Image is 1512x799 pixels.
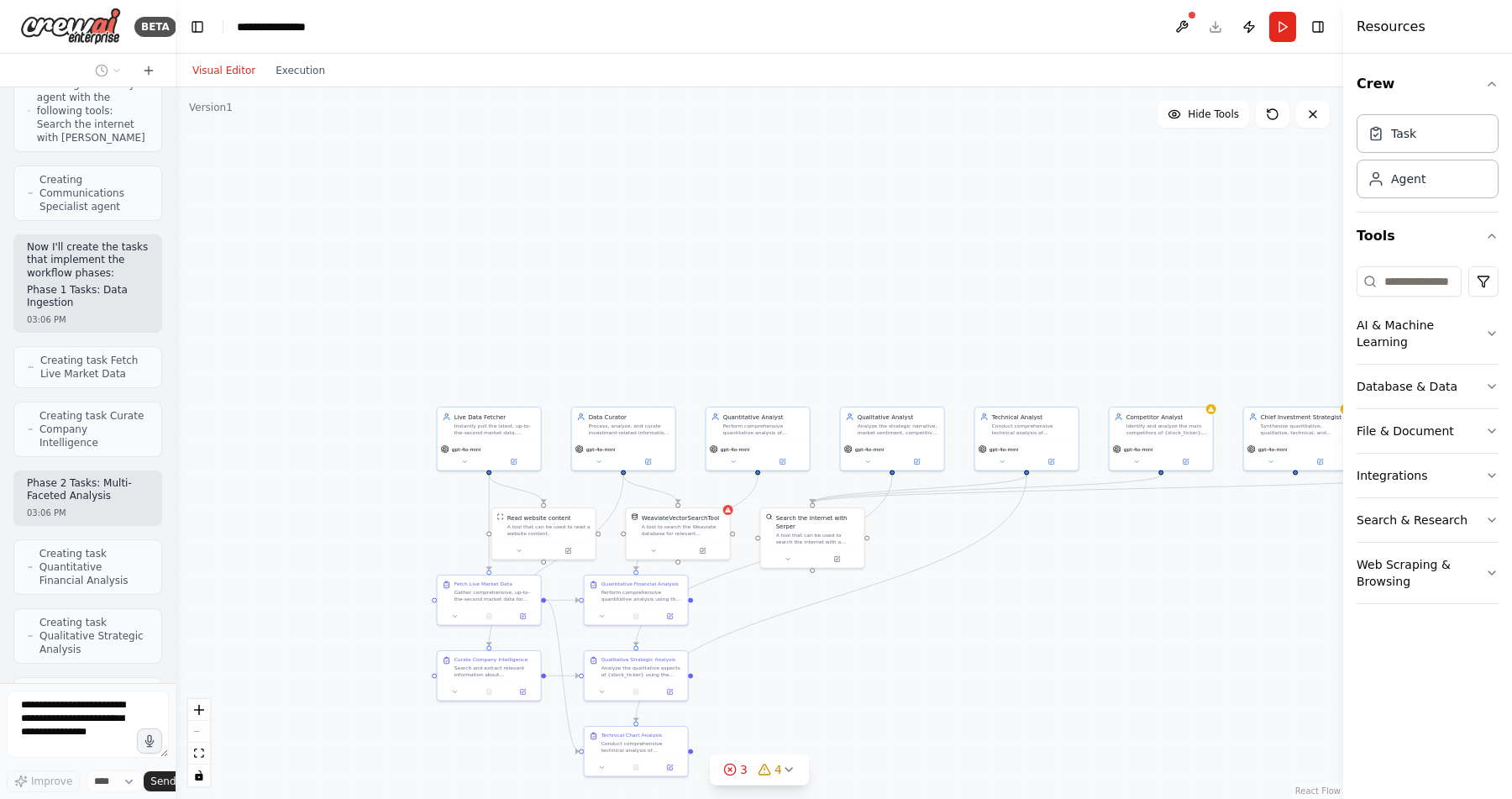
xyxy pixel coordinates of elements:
span: gpt-4o-mini [452,446,481,453]
button: Send [144,771,196,791]
button: Hide right sidebar [1306,15,1330,39]
button: Open in side panel [655,763,684,773]
div: Tools [1357,260,1499,618]
div: WeaviateVectorSearchToolWeaviateVectorSearchToolA tool to search the Weaviate database for releva... [626,507,731,560]
g: Edge from 2fb6e526-0dd2-43fc-9eee-d510166fba5a to 6f90ec4b-de2f-4969-abc9-e0a26e448f23 [485,476,627,646]
div: Technical AnalystConduct comprehensive technical analysis of {stock_ticker} including chart patte... [974,407,1079,471]
g: Edge from 327c5101-754a-4b4e-83c5-a8b2dc4bc4cb to 11ad3d9e-5d84-4ae7-bc71-d03311654a85 [808,476,1165,503]
button: Tools [1357,213,1499,260]
div: Competitor AnalystIdentify and analyze the main competitors of {stock_ticker}, evaluating their s... [1109,407,1214,471]
span: Creating task Quantitative Financial Analysis [39,547,148,587]
div: Quantitative Financial Analysis [601,581,679,587]
div: Technical Chart AnalysisConduct comprehensive technical analysis of {stock_ticker} focusing on pr... [584,726,689,777]
div: Live Data Fetcher [454,413,536,421]
div: Qualitative Strategic AnalysisAnalyze the qualitative aspects of {stock_ticker} using the curated... [584,650,689,702]
div: Gather comprehensive, up-to-the-second market data for {stock_ticker}. This includes current stoc... [454,589,536,602]
button: Start a new chat [135,60,162,81]
span: Hide Tools [1188,108,1239,121]
button: Crew [1357,60,1499,108]
div: Crew [1357,108,1499,212]
h2: Phase 1 Tasks: Data Ingestion [27,284,149,310]
span: gpt-4o-mini [586,446,616,453]
div: ScrapeWebsiteToolRead website contentA tool that can be used to read a website content. [491,507,596,560]
img: SerperDevTool [766,513,773,520]
div: Data CuratorProcess, analyze, and curate investment-related information for {stock_ticker} from o... [571,407,676,471]
button: 34 [710,754,809,786]
img: ScrapeWebsiteTool [497,513,504,520]
div: Chief Investment StrategistSynthesize quantitative, qualitative, technical, and competitive analy... [1243,407,1348,471]
h4: Resources [1357,17,1425,37]
button: Web Scraping & Browsing [1357,543,1499,603]
div: Instantly pull the latest, up-to-the-second market data, financial metrics, and real-time stock i... [454,423,536,436]
div: Qualitative Strategic Analysis [601,656,675,663]
button: Database & Data [1357,365,1499,408]
button: Open in side panel [1027,457,1075,467]
g: Edge from 3fd1f71c-63fe-469c-9b6e-77c06fe5a87e to 4ad20d37-a893-46e8-909b-f6607f1fb327 [632,476,1031,722]
span: Creating Communications Specialist agent [39,173,148,213]
div: Fetch Live Market Data [454,581,512,587]
g: Edge from 94e132f7-8a26-4607-9c1c-3af85fb2aa63 to 0dbce1f8-0bab-46ae-b414-64098855ae00 [632,476,896,646]
span: gpt-4o-mini [855,446,885,453]
g: Edge from 6f90ec4b-de2f-4969-abc9-e0a26e448f23 to 0dbce1f8-0bab-46ae-b414-64098855ae00 [546,671,579,680]
button: Hide Tools [1158,101,1249,128]
button: Open in side panel [655,687,684,697]
div: Conduct comprehensive technical analysis of {stock_ticker} focusing on price patterns, trend anal... [601,740,683,754]
div: Quantitative AnalystPerform comprehensive quantitative analysis of {stock_ticker} focusing on fin... [706,407,811,471]
button: toggle interactivity [188,765,210,786]
button: No output available [471,612,507,622]
span: Creating task Curate Company Intelligence [39,409,148,449]
div: Curate Company Intelligence [454,656,528,663]
div: Chief Investment Strategist [1261,413,1342,421]
nav: breadcrumb [237,18,323,35]
button: Search & Research [1357,498,1499,542]
g: Edge from cf6df1a7-d088-497a-a009-2807a20ad25d to 8a3e485d-fdbd-49e2-957e-8bb7da5a6c97 [546,596,579,604]
div: Technical Chart Analysis [601,732,663,739]
div: Quantitative Analyst [723,413,805,421]
span: 4 [774,761,782,778]
div: Search the internet with Serper [776,513,859,530]
span: Send [150,775,176,788]
button: Integrations [1357,454,1499,497]
div: SerperDevToolSearch the internet with SerperA tool that can be used to search the internet with a... [760,507,865,569]
div: A tool that can be used to read a website content. [507,523,591,537]
span: Creating Risk Analyst agent with the following tools: Search the internet with [PERSON_NAME] [37,77,148,145]
div: Fetch Live Market DataGather comprehensive, up-to-the-second market data for {stock_ticker}. This... [437,575,542,626]
a: React Flow attribution [1295,786,1341,796]
div: Competitor Analyst [1126,413,1208,421]
div: Identify and analyze the main competitors of {stock_ticker}, evaluating their strengths, weakness... [1126,423,1208,436]
button: No output available [618,612,654,622]
button: Switch to previous chat [88,60,129,81]
button: Open in side panel [759,457,806,467]
h2: Phase 2 Tasks: Multi-Faceted Analysis [27,477,149,503]
button: No output available [471,687,507,697]
button: File & Document [1357,409,1499,453]
span: gpt-4o-mini [990,446,1019,453]
button: Open in side panel [544,546,592,556]
div: Perform comprehensive quantitative analysis of {stock_ticker} focusing on financial health, valua... [723,423,805,436]
button: Open in side panel [508,612,537,622]
div: 03:06 PM [27,313,149,326]
div: Conduct comprehensive technical analysis of {stock_ticker} including chart patterns, trend analys... [992,423,1074,436]
span: gpt-4o-mini [1124,446,1153,453]
button: Open in side panel [624,457,672,467]
div: 03:06 PM [27,507,149,519]
div: Curate Company IntelligenceSearch and extract relevant information about {stock_ticker} from our ... [437,650,542,702]
div: Analyze the qualitative aspects of {stock_ticker} using the curated company intelligence. Evaluat... [601,665,683,678]
div: Technical Analyst [992,413,1074,421]
div: WeaviateVectorSearchTool [642,513,719,522]
div: Qualitative AnalystAnalyze the strategic narrative, market sentiment, competitive positioning, an... [840,407,945,471]
button: Open in side panel [679,546,727,556]
g: Edge from 0ea8298d-90a9-4315-8d08-cab0d51a8f43 to 11ad3d9e-5d84-4ae7-bc71-d03311654a85 [808,476,1434,503]
span: gpt-4o-mini [1258,446,1288,453]
g: Edge from 246b2eda-2595-4488-8340-3b690b00f1a5 to 87c19376-ee5b-404b-b4ec-7dadf9b46186 [485,476,548,503]
div: A tool to search the Weaviate database for relevant information on internal documents. [642,523,725,537]
div: Search and extract relevant information about {stock_ticker} from our internal knowledge base. Fo... [454,665,536,678]
button: Improve [7,770,80,792]
img: Logo [20,8,121,45]
span: gpt-4o-mini [721,446,750,453]
div: Perform comprehensive quantitative analysis using the live market data for {stock_ticker}. Analyz... [601,589,683,602]
button: Open in side panel [508,687,537,697]
div: BETA [134,17,176,37]
button: No output available [618,687,654,697]
g: Edge from cf6df1a7-d088-497a-a009-2807a20ad25d to 4ad20d37-a893-46e8-909b-f6607f1fb327 [546,596,579,755]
